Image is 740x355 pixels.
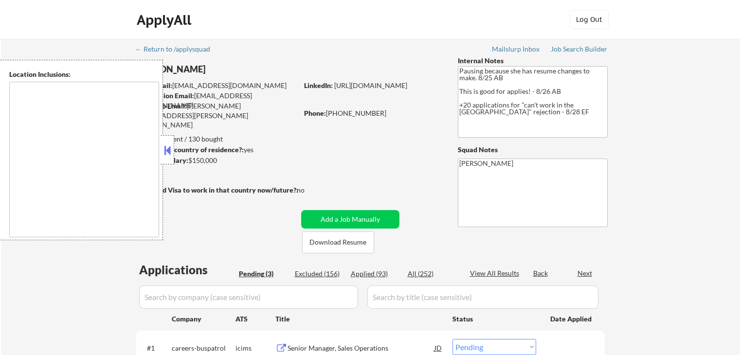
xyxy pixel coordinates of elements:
[304,109,326,117] strong: Phone:
[9,70,159,79] div: Location Inclusions:
[295,269,343,279] div: Excluded (156)
[492,46,541,53] div: Mailslurp Inbox
[139,264,235,276] div: Applications
[136,186,298,194] strong: Will need Visa to work in that country now/future?:
[235,343,275,353] div: icims
[275,314,443,324] div: Title
[570,10,609,29] button: Log Out
[334,81,407,89] a: [URL][DOMAIN_NAME]
[147,343,164,353] div: #1
[136,156,298,165] div: $150,000
[137,81,298,90] div: [EMAIL_ADDRESS][DOMAIN_NAME]
[136,63,336,75] div: [PERSON_NAME]
[408,269,456,279] div: All (252)
[239,269,288,279] div: Pending (3)
[304,81,333,89] strong: LinkedIn:
[533,268,549,278] div: Back
[302,231,374,253] button: Download Resume
[172,343,235,353] div: careers-buspatrol
[578,268,593,278] div: Next
[351,269,399,279] div: Applied (93)
[492,45,541,55] a: Mailslurp Inbox
[301,210,399,229] button: Add a Job Manually
[470,268,522,278] div: View All Results
[235,314,275,324] div: ATS
[136,145,244,154] strong: Can work in country of residence?:
[458,145,608,155] div: Squad Notes
[136,101,298,130] div: [PERSON_NAME][EMAIL_ADDRESS][PERSON_NAME][DOMAIN_NAME]
[135,45,219,55] a: ← Return to /applysquad
[136,145,295,155] div: yes
[367,285,598,309] input: Search by title (case sensitive)
[452,310,536,327] div: Status
[551,46,608,53] div: Job Search Builder
[550,314,593,324] div: Date Applied
[135,46,219,53] div: ← Return to /applysquad
[304,108,442,118] div: [PHONE_NUMBER]
[137,12,194,28] div: ApplyAll
[172,314,235,324] div: Company
[137,91,298,110] div: [EMAIL_ADDRESS][DOMAIN_NAME]
[458,56,608,66] div: Internal Notes
[297,185,325,195] div: no
[288,343,434,353] div: Senior Manager, Sales Operations
[136,134,298,144] div: 93 sent / 130 bought
[139,285,358,309] input: Search by company (case sensitive)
